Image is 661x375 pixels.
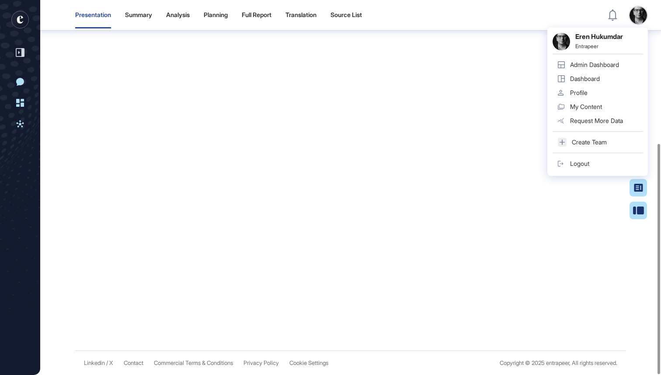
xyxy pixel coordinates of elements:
[166,11,190,19] div: Analysis
[630,7,647,24] img: user-avatar
[204,11,228,19] div: Planning
[124,360,143,366] span: Contact
[242,11,271,19] div: Full Report
[500,360,617,366] div: Copyright © 2025 entrapeer, All rights reserved.
[84,360,105,366] a: Linkedin
[244,360,279,366] a: Privacy Policy
[285,11,317,19] div: Translation
[75,11,111,19] div: Presentation
[289,360,328,366] a: Cookie Settings
[109,360,113,366] a: X
[125,11,152,19] div: Summary
[11,11,29,28] div: entrapeer-logo
[106,360,108,366] span: /
[154,360,233,366] a: Commercial Terms & Conditions
[330,11,362,19] div: Source List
